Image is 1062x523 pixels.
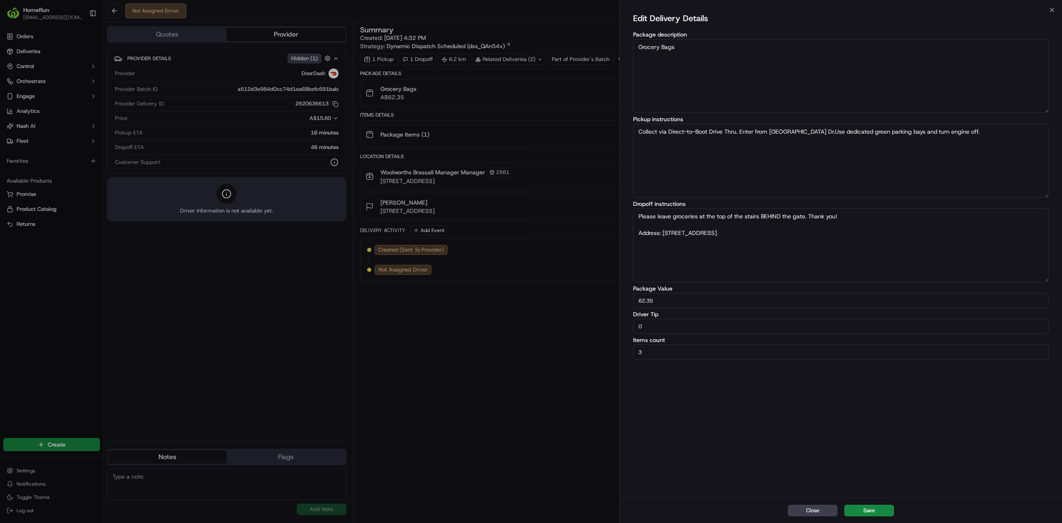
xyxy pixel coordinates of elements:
[633,293,1049,308] input: Enter package value
[633,286,1049,291] label: Package Value
[633,319,1049,334] input: Enter package value
[844,505,894,516] button: Save
[633,116,1049,122] label: Pickup instructions
[633,201,1049,207] label: Dropoff instructions
[633,12,708,25] h2: Edit Delivery Details
[633,32,1049,37] label: Package description
[633,124,1049,198] textarea: Collect via Direct-to-Boot Drive Thru. Enter from [GEOGRAPHIC_DATA] Dr.Use dedicated green parkin...
[633,311,1049,317] label: Driver Tip
[788,505,838,516] button: Close
[633,345,1049,359] input: Enter items count
[633,208,1049,282] textarea: Please leave groceries at the top of the stairs BEHIND the gate. Thank you! Address: [STREET_ADDR...
[633,337,1049,343] label: Items count
[633,39,1049,113] textarea: Grocery Bags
